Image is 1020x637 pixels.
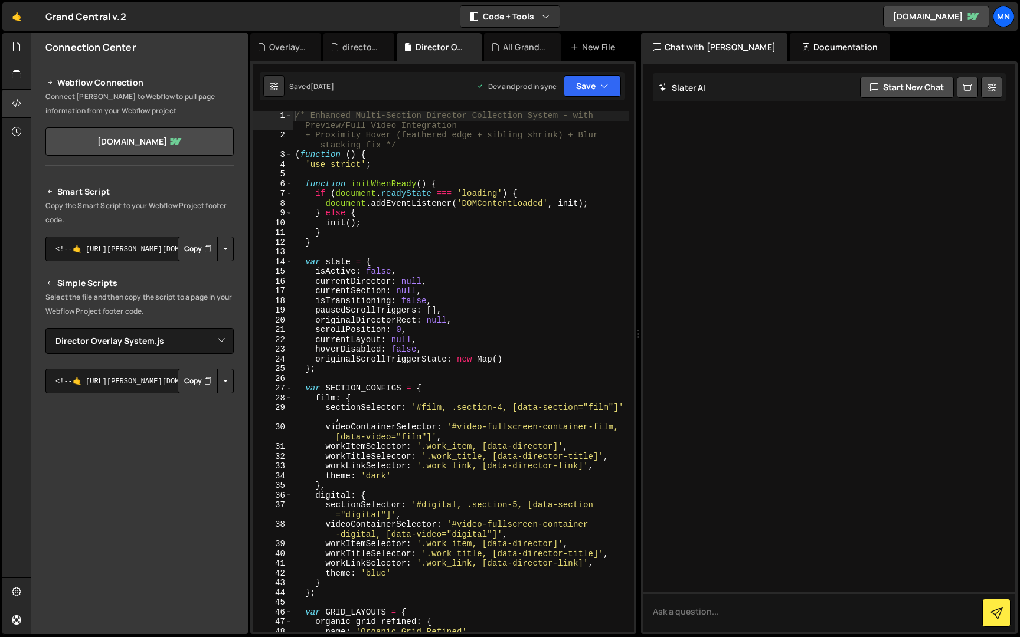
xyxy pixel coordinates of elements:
h2: Smart Script [45,185,234,199]
div: 18 [253,296,293,306]
div: 43 [253,578,293,588]
div: 6 [253,179,293,189]
div: 42 [253,569,293,579]
div: 22 [253,335,293,345]
div: 17 [253,286,293,296]
a: 🤙 [2,2,31,31]
iframe: YouTube video player [45,527,235,633]
div: 16 [253,277,293,287]
div: Button group with nested dropdown [178,369,234,393]
div: 33 [253,461,293,471]
h2: Slater AI [659,82,706,93]
div: 32 [253,452,293,462]
div: 45 [253,597,293,608]
h2: Simple Scripts [45,276,234,290]
div: 34 [253,471,293,481]
div: 41 [253,559,293,569]
div: 47 [253,617,293,627]
div: All Grand Gallery.js [503,41,547,53]
div: 40 [253,549,293,559]
div: 30 [253,422,293,442]
h2: Webflow Connection [45,75,234,90]
div: 4 [253,160,293,170]
div: 26 [253,374,293,384]
div: Grand Central v.2 [45,9,126,24]
p: Select the file and then copy the script to a page in your Webflow Project footer code. [45,290,234,318]
textarea: <!--🤙 [URL][PERSON_NAME][DOMAIN_NAME]> <script>document.addEventListener("DOMContentLoaded", func... [45,237,234,261]
div: 2 [253,130,293,150]
div: 39 [253,539,293,549]
div: 37 [253,500,293,520]
div: 19 [253,306,293,316]
div: 24 [253,354,293,365]
div: 46 [253,608,293,618]
button: Save [564,75,621,97]
div: 9 [253,208,293,218]
div: 5 [253,169,293,179]
div: 12 [253,238,293,248]
textarea: <!--🤙 [URL][PERSON_NAME][DOMAIN_NAME]> <script>document.addEventListener("DOMContentLoaded", func... [45,369,234,393]
div: Director Overlay System.js [416,41,467,53]
a: [DOMAIN_NAME] [883,6,989,27]
div: 28 [253,393,293,403]
div: Overlay v2.js [269,41,307,53]
div: 23 [253,344,293,354]
div: 31 [253,442,293,452]
div: 21 [253,325,293,335]
div: Saved [289,81,334,91]
div: New File [570,41,620,53]
div: 25 [253,364,293,374]
button: Start new chat [860,77,954,98]
button: Code + Tools [460,6,560,27]
div: [DATE] [310,81,334,91]
div: Button group with nested dropdown [178,237,234,261]
iframe: YouTube video player [45,413,235,519]
div: 10 [253,218,293,228]
div: 7 [253,189,293,199]
div: 48 [253,627,293,637]
div: 13 [253,247,293,257]
div: 20 [253,316,293,326]
div: 27 [253,383,293,393]
div: 35 [253,481,293,491]
a: MN [993,6,1014,27]
div: 15 [253,267,293,277]
div: Dev and prod in sync [476,81,557,91]
p: Connect [PERSON_NAME] to Webflow to pull page information from your Webflow project [45,90,234,118]
h2: Connection Center [45,41,136,54]
div: 29 [253,403,293,422]
div: 44 [253,588,293,598]
button: Copy [178,369,218,393]
div: 1 [253,111,293,130]
button: Copy [178,237,218,261]
div: 14 [253,257,293,267]
div: 8 [253,199,293,209]
div: Documentation [790,33,890,61]
div: Chat with [PERSON_NAME] [641,33,787,61]
div: director-list.js [342,41,380,53]
a: [DOMAIN_NAME] [45,127,234,156]
div: 3 [253,150,293,160]
p: Copy the Smart Script to your Webflow Project footer code. [45,199,234,227]
div: 36 [253,491,293,501]
div: 38 [253,520,293,539]
div: 11 [253,228,293,238]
